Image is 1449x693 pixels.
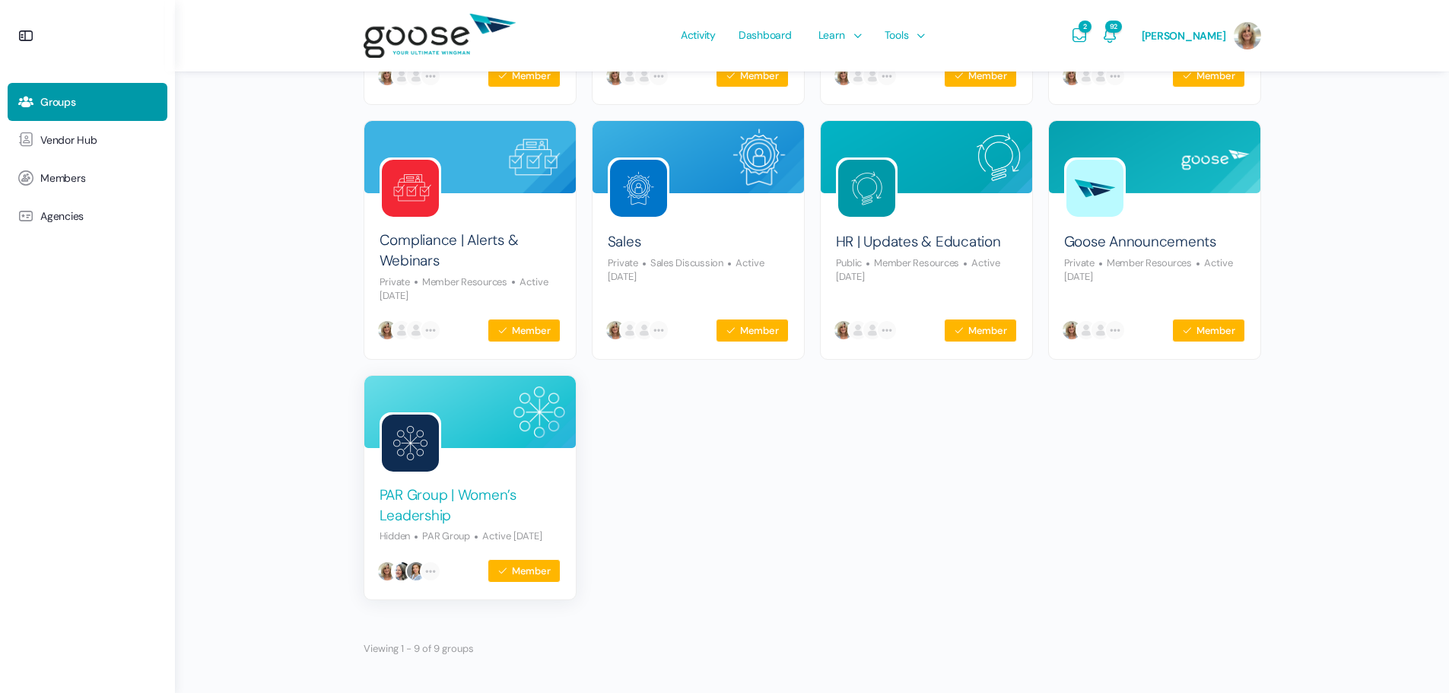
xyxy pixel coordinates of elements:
[862,256,959,269] span: Member Resources
[847,319,869,341] img: Stacy Robinson
[716,64,788,87] button: Member
[838,160,895,217] img: Group logo of HR | Updates & Education
[608,232,641,253] a: Sales
[405,319,427,341] img: Sayla Patterson
[634,319,655,341] img: Sayla Patterson
[1064,256,1234,283] p: Active [DATE]
[833,319,854,341] img: Casey Meserve
[380,275,549,302] p: Active [DATE]
[380,529,411,542] span: Hidden
[391,65,412,87] img: Stacy Robinson
[847,65,869,87] img: Stacy Robinson
[40,96,76,109] span: Groups
[610,160,667,217] img: Group logo of Sales
[391,319,412,341] img: Stacy Robinson
[608,256,638,269] span: Private
[364,638,474,659] p: Viewing 1 - 9 of 9 groups
[8,197,167,235] a: Agencies
[605,65,626,87] img: Casey Meserve
[377,319,398,341] img: Casey Meserve
[593,121,804,193] img: Group cover image
[1049,121,1260,193] img: Group cover image
[1172,64,1244,87] button: Member
[1142,29,1226,43] span: [PERSON_NAME]
[821,121,1032,193] img: Group cover image
[1105,21,1122,33] span: 92
[8,83,167,121] a: Groups
[716,319,788,342] button: Member
[1090,65,1111,87] img: Sayla Patterson
[380,275,410,288] span: Private
[1064,232,1216,253] a: Goose Announcements
[836,232,1001,253] a: HR | Updates & Education
[1061,319,1082,341] img: Casey Meserve
[405,65,427,87] img: Sayla Patterson
[833,65,854,87] img: Casey Meserve
[391,561,412,582] img: Wendy Keneipp
[380,485,561,526] a: PAR Group | Women’s Leadership
[488,559,560,583] button: Member
[410,275,507,288] span: Member Resources
[862,319,883,341] img: Sayla Patterson
[40,210,84,223] span: Agencies
[40,172,85,185] span: Members
[1090,319,1111,341] img: Sayla Patterson
[380,230,561,271] a: Compliance | Alerts & Webinars
[634,65,655,87] img: Sayla Patterson
[377,65,398,87] img: Casey Meserve
[364,121,576,193] img: Group cover image
[638,256,723,269] span: Sales Discussion
[1108,503,1449,693] iframe: Chat Widget
[377,561,398,582] img: Casey Meserve
[405,561,427,582] img: Eliza Leder
[1095,256,1192,269] span: Member Resources
[1076,319,1097,341] img: Stacy Robinson
[836,256,1001,283] p: Active [DATE]
[619,65,640,87] img: Stacy Robinson
[488,319,560,342] button: Member
[488,64,560,87] button: Member
[410,529,470,542] span: PAR Group
[8,121,167,159] a: Vendor Hub
[8,159,167,197] a: Members
[605,319,626,341] img: Casey Meserve
[619,319,640,341] img: Stacy Robinson
[862,65,883,87] img: Sayla Patterson
[382,415,439,472] img: Group logo of PAR Group | Women’s Leadership
[364,376,576,448] img: Group cover image
[944,319,1016,342] button: Member
[1061,65,1082,87] img: Casey Meserve
[944,64,1016,87] button: Member
[1076,65,1097,87] img: Stacy Robinson
[1172,319,1244,342] button: Member
[382,160,439,217] img: Group logo of Compliance | Alerts & Webinars
[836,256,863,269] span: Public
[470,529,542,542] p: Active [DATE]
[40,134,97,147] span: Vendor Hub
[1064,256,1095,269] span: Private
[608,256,765,283] p: Active [DATE]
[1079,21,1091,33] span: 2
[1066,160,1123,217] img: Group logo of Goose Announcements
